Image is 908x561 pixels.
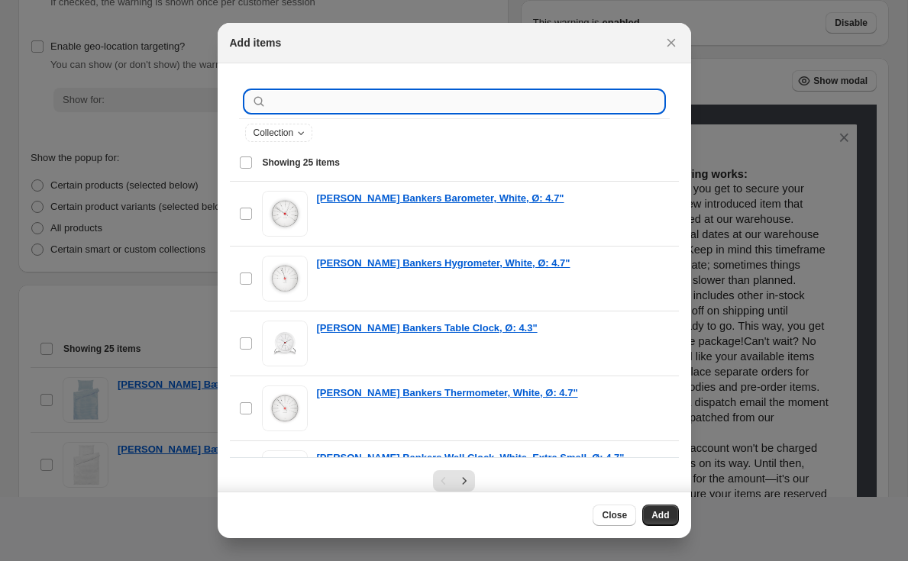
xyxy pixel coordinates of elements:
span: Close [602,509,627,521]
button: Next [454,470,475,492]
a: [PERSON_NAME] Bankers Wall Clock, White, Extra Small, Ø: 4.7" [317,450,625,466]
span: Showing 25 items [263,156,340,169]
img: Arne Jacobsen Bankers Wall Clock, White, Extra Small, Ø: 4.7" [262,450,308,496]
button: Collection [246,124,312,141]
a: [PERSON_NAME] Bankers Table Clock, Ø: 4.3" [317,321,538,336]
button: Close [593,505,636,526]
span: Add [651,509,669,521]
img: Arne Jacobsen Bankers Hygrometer, White, Ø: 4.7" [262,256,308,301]
img: Arne Jacobsen Bankers Barometer, White, Ø: 4.7" [262,191,308,237]
img: Arne Jacobsen Bankers Table Clock, Ø: 4.3" [262,321,308,366]
h2: Add items [230,35,282,50]
a: [PERSON_NAME] Bankers Hygrometer, White, Ø: 4.7" [317,256,570,271]
a: [PERSON_NAME] Bankers Barometer, White, Ø: 4.7" [317,191,564,206]
span: Collection [254,127,294,139]
button: Add [642,505,678,526]
a: [PERSON_NAME] Bankers Thermometer, White, Ø: 4.7" [317,385,578,401]
nav: Pagination [433,470,475,492]
img: Arne Jacobsen Bankers Thermometer, White, Ø: 4.7" [262,385,308,431]
button: Close [661,32,682,53]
